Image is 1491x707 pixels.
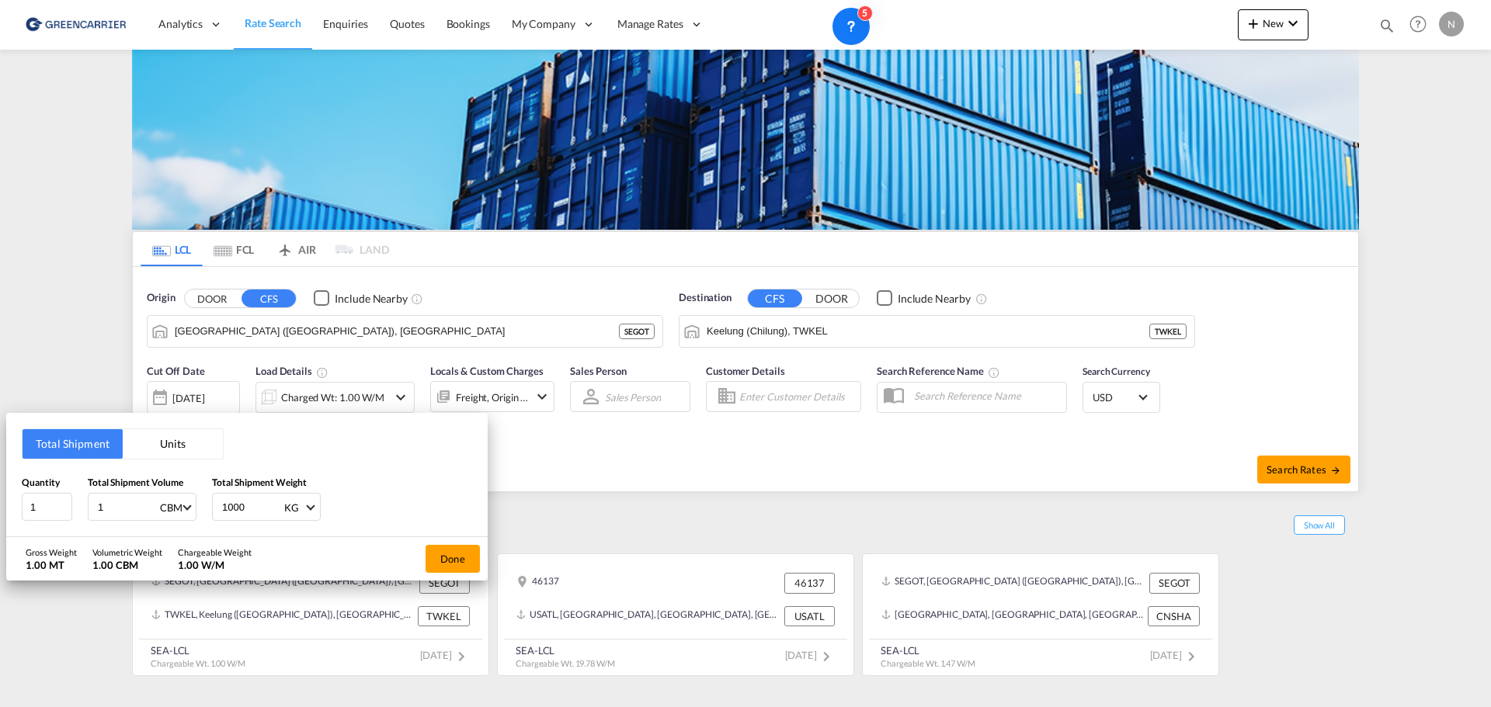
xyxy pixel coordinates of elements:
[221,494,283,520] input: Enter weight
[178,558,252,572] div: 1.00 W/M
[92,558,162,572] div: 1.00 CBM
[426,545,480,573] button: Done
[96,494,158,520] input: Enter volume
[178,546,252,558] div: Chargeable Weight
[88,477,183,488] span: Total Shipment Volume
[212,477,307,488] span: Total Shipment Weight
[26,546,77,558] div: Gross Weight
[22,493,72,521] input: Qty
[123,429,223,459] button: Units
[92,546,162,558] div: Volumetric Weight
[160,501,182,514] div: CBM
[26,558,77,572] div: 1.00 MT
[284,501,299,514] div: KG
[22,477,60,488] span: Quantity
[23,429,123,459] button: Total Shipment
